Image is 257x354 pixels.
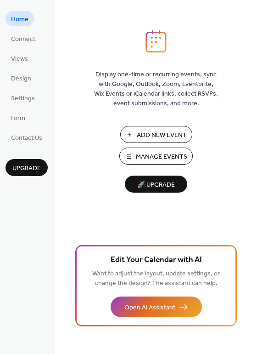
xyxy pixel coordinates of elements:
[6,31,41,46] a: Connect
[6,90,40,105] a: Settings
[120,126,192,143] button: Add New Event
[119,148,193,165] button: Manage Events
[111,297,202,317] button: Open AI Assistant
[12,164,41,173] span: Upgrade
[11,74,31,84] span: Design
[145,30,167,53] img: logo_icon.svg
[111,254,202,267] span: Edit Your Calendar with AI
[130,179,182,191] span: 🚀 Upgrade
[11,133,42,143] span: Contact Us
[11,114,25,123] span: Form
[11,54,28,64] span: Views
[11,94,35,103] span: Settings
[92,268,220,290] span: Want to adjust the layout, update settings, or change the design? The assistant can help.
[6,159,48,176] button: Upgrade
[136,152,187,162] span: Manage Events
[6,110,31,125] a: Form
[6,70,37,86] a: Design
[11,34,35,44] span: Connect
[11,15,28,24] span: Home
[6,51,34,66] a: Views
[124,303,175,313] span: Open AI Assistant
[125,176,187,193] button: 🚀 Upgrade
[6,130,48,145] a: Contact Us
[94,70,218,108] span: Display one-time or recurring events, sync with Google, Outlook, Zoom, Eventbrite, Wix Events or ...
[137,131,187,140] span: Add New Event
[6,11,34,26] a: Home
